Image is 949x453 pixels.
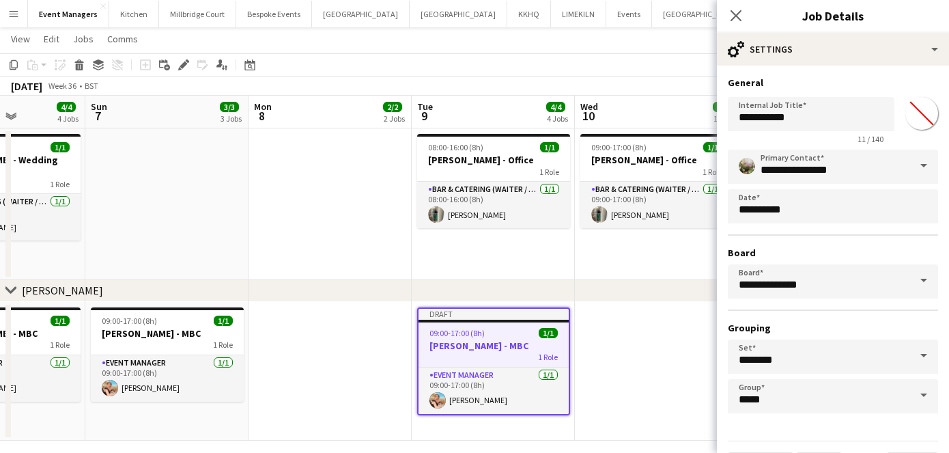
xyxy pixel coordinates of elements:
[57,113,79,124] div: 4 Jobs
[417,307,570,415] app-job-card: Draft09:00-17:00 (8h)1/1[PERSON_NAME] - MBC1 RoleEvent Manager1/109:00-17:00 (8h)[PERSON_NAME]
[539,328,558,338] span: 1/1
[383,102,402,112] span: 2/2
[417,154,570,166] h3: [PERSON_NAME] - Office
[159,1,236,27] button: Millbridge Court
[713,102,732,112] span: 1/1
[50,179,70,189] span: 1 Role
[51,142,70,152] span: 1/1
[652,1,750,27] button: [GEOGRAPHIC_DATA]
[546,102,565,112] span: 4/4
[713,113,731,124] div: 1 Job
[11,79,42,93] div: [DATE]
[728,77,938,89] h3: General
[547,113,568,124] div: 4 Jobs
[551,1,606,27] button: LIMEKILN
[507,1,551,27] button: KKHQ
[28,1,109,27] button: Event Managers
[580,134,733,228] app-job-card: 09:00-17:00 (8h)1/1[PERSON_NAME] - Office1 RoleBar & Catering (Waiter / waitress)1/109:00-17:00 (...
[109,1,159,27] button: Kitchen
[429,328,485,338] span: 09:00-17:00 (8h)
[410,1,507,27] button: [GEOGRAPHIC_DATA]
[51,316,70,326] span: 1/1
[50,340,70,350] span: 1 Role
[11,33,30,45] span: View
[415,108,433,124] span: 9
[254,100,272,113] span: Mon
[419,368,569,414] app-card-role: Event Manager1/109:00-17:00 (8h)[PERSON_NAME]
[312,1,410,27] button: [GEOGRAPHIC_DATA]
[417,100,433,113] span: Tue
[703,167,722,177] span: 1 Role
[580,154,733,166] h3: [PERSON_NAME] - Office
[91,355,244,402] app-card-role: Event Manager1/109:00-17:00 (8h)[PERSON_NAME]
[213,340,233,350] span: 1 Role
[384,113,405,124] div: 2 Jobs
[580,182,733,228] app-card-role: Bar & Catering (Waiter / waitress)1/109:00-17:00 (8h)[PERSON_NAME]
[419,340,569,352] h3: [PERSON_NAME] - MBC
[22,284,103,297] div: [PERSON_NAME]
[91,307,244,402] app-job-card: 09:00-17:00 (8h)1/1[PERSON_NAME] - MBC1 RoleEvent Manager1/109:00-17:00 (8h)[PERSON_NAME]
[540,142,559,152] span: 1/1
[703,142,722,152] span: 1/1
[419,309,569,320] div: Draft
[107,33,138,45] span: Comms
[717,7,949,25] h3: Job Details
[417,182,570,228] app-card-role: Bar & Catering (Waiter / waitress)1/108:00-16:00 (8h)[PERSON_NAME]
[45,81,79,91] span: Week 36
[417,134,570,228] app-job-card: 08:00-16:00 (8h)1/1[PERSON_NAME] - Office1 RoleBar & Catering (Waiter / waitress)1/108:00-16:00 (...
[428,142,483,152] span: 08:00-16:00 (8h)
[538,352,558,362] span: 1 Role
[85,81,98,91] div: BST
[102,316,157,326] span: 09:00-17:00 (8h)
[236,1,312,27] button: Bespoke Events
[89,108,107,124] span: 7
[591,142,647,152] span: 09:00-17:00 (8h)
[580,100,598,113] span: Wed
[252,108,272,124] span: 8
[44,33,59,45] span: Edit
[38,30,65,48] a: Edit
[606,1,652,27] button: Events
[73,33,94,45] span: Jobs
[539,167,559,177] span: 1 Role
[728,322,938,334] h3: Grouping
[68,30,99,48] a: Jobs
[847,134,894,144] span: 11 / 140
[102,30,143,48] a: Comms
[57,102,76,112] span: 4/4
[728,247,938,259] h3: Board
[91,100,107,113] span: Sun
[5,30,36,48] a: View
[221,113,242,124] div: 3 Jobs
[717,33,949,66] div: Settings
[91,327,244,340] h3: [PERSON_NAME] - MBC
[220,102,239,112] span: 3/3
[578,108,598,124] span: 10
[214,316,233,326] span: 1/1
